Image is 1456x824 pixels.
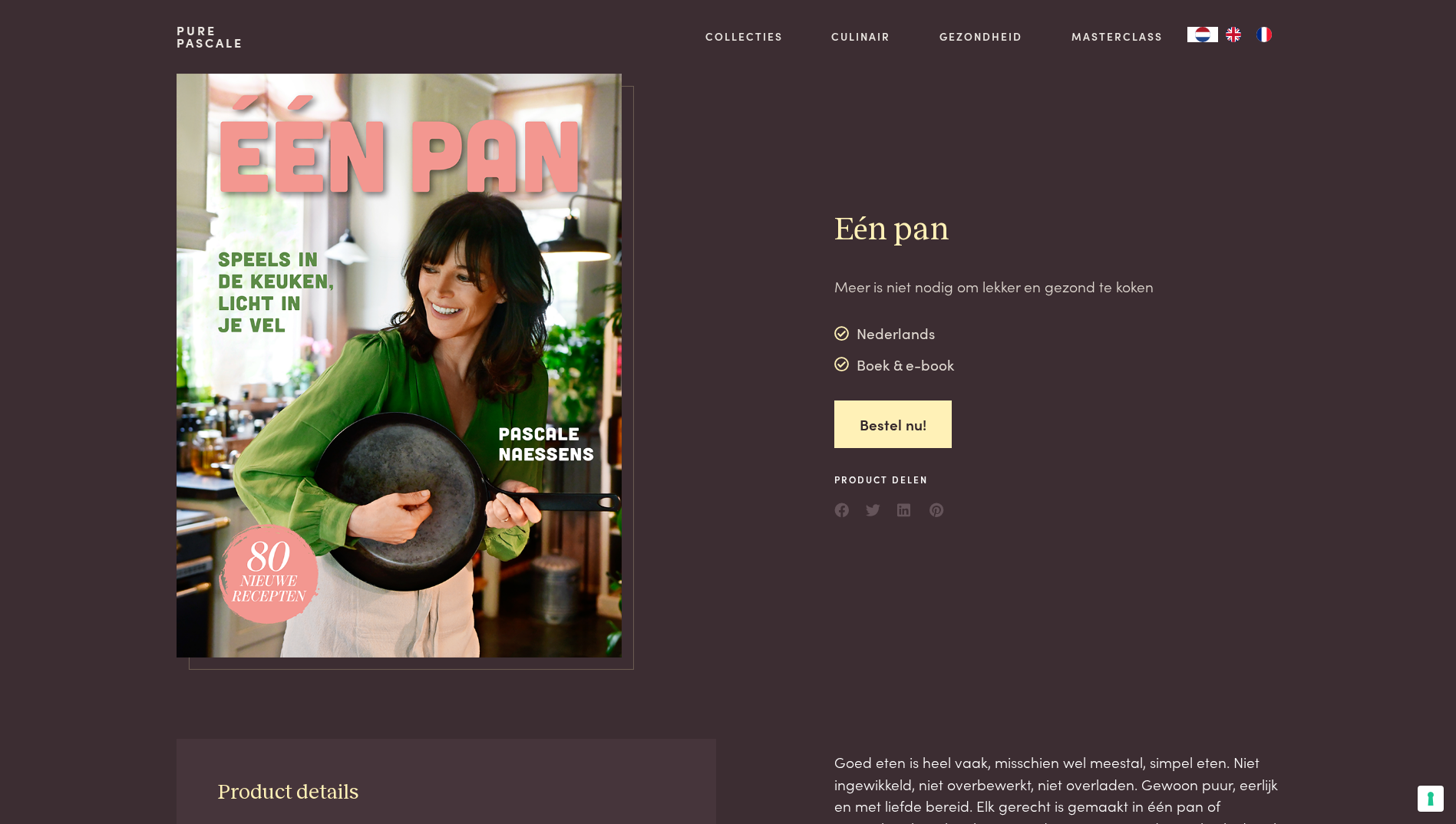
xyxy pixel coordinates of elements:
a: NL [1187,27,1218,42]
div: Boek & e-book [834,353,955,376]
a: Collecties [705,28,783,44]
img: https://admin.purepascale.com/wp-content/uploads/2025/07/een-pan-voorbeeldcover.png [177,74,622,658]
aside: Language selected: Nederlands [1187,27,1279,42]
span: Product details [218,782,358,803]
button: Uw voorkeuren voor toestemming voor trackingtechnologieën [1418,786,1444,812]
a: FR [1249,27,1279,42]
ul: Language list [1218,27,1279,42]
a: EN [1218,27,1249,42]
a: PurePascale [177,25,243,49]
span: Product delen [834,473,945,486]
p: Meer is niet nodig om lekker en gezond te koken [834,275,1154,298]
a: Masterclass [1071,28,1163,44]
div: Nederlands [834,322,955,345]
a: Bestel nu! [834,400,952,449]
div: Language [1187,27,1218,42]
h2: Eén pan [834,210,1154,251]
a: Culinair [831,28,890,44]
a: Gezondheid [939,28,1022,44]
